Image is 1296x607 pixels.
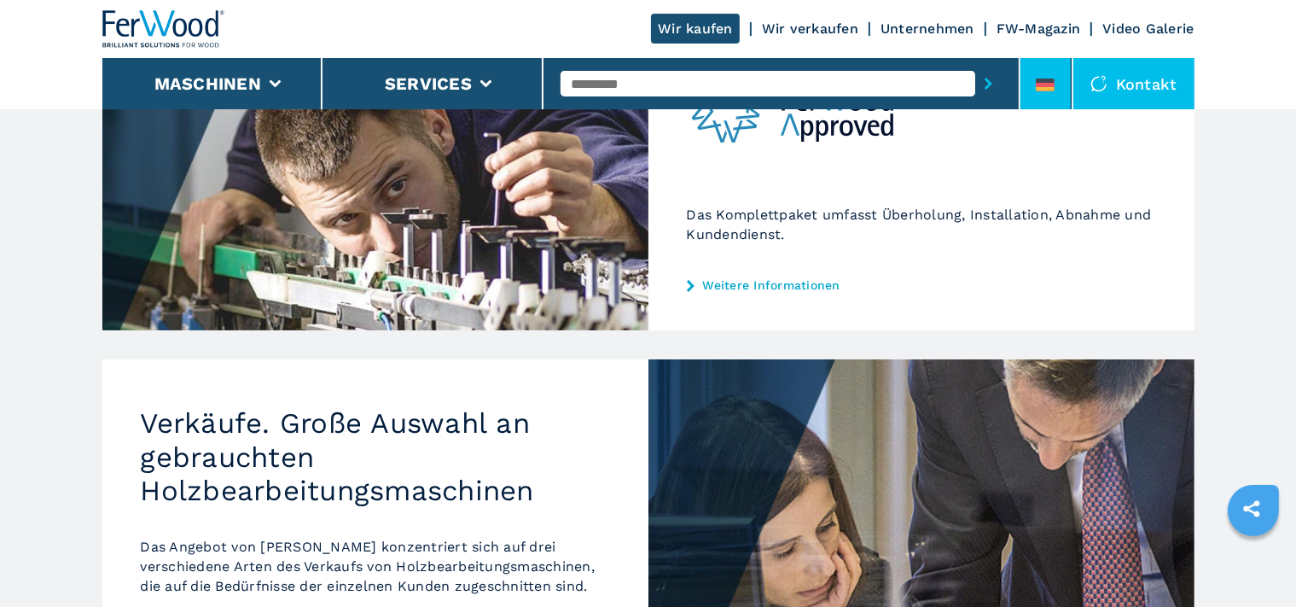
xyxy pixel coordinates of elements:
[1223,530,1283,594] iframe: Chat
[880,20,974,37] a: Unternehmen
[975,64,1002,103] button: submit-button
[102,10,225,48] img: Ferwood
[141,537,610,596] p: Das Angebot von [PERSON_NAME] konzentriert sich auf drei verschiedene Arten des Verkaufs von Holz...
[1230,487,1273,530] a: sharethis
[154,73,261,94] button: Maschinen
[651,14,740,44] a: Wir kaufen
[687,278,1156,292] a: Weitere Informationen
[762,20,858,37] a: Wir verkaufen
[1073,58,1194,109] div: Kontakt
[1102,20,1194,37] a: Video Galerie
[385,73,472,94] button: Services
[687,205,1156,244] p: Das Komplettpaket umfasst Überholung, Installation, Abnahme und Kundendienst.
[997,20,1081,37] a: FW-Magazin
[1090,75,1107,92] img: Kontakt
[141,406,610,508] h2: Verkäufe. Große Auswahl an gebrauchten Holzbearbeitungsmaschinen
